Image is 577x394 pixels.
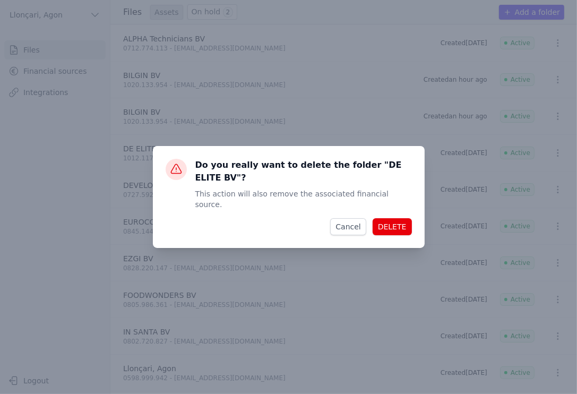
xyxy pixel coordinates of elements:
[195,160,402,183] font: Do you really want to delete the folder "DE ELITE BV"?
[335,222,360,231] font: Cancel
[330,218,366,235] button: Cancel
[378,222,407,231] font: DELETE
[195,190,389,209] font: This action will also remove the associated financial source.
[373,218,412,235] button: DELETE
